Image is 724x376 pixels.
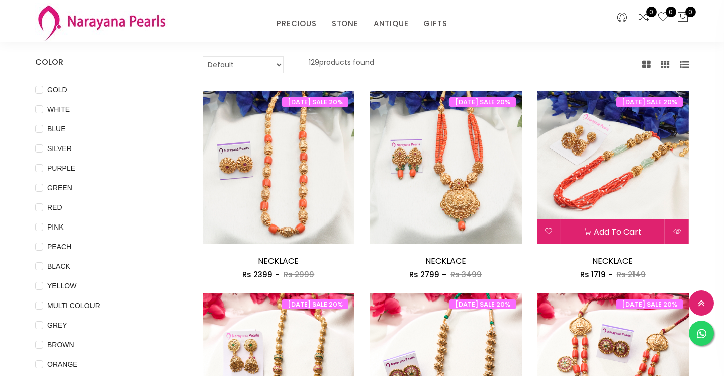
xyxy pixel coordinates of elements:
[282,299,348,309] span: [DATE] SALE 20%
[425,255,466,267] a: NECKLACE
[43,84,71,95] span: GOLD
[374,16,409,31] a: ANTIQUE
[43,280,80,291] span: YELLOW
[657,11,669,24] a: 0
[616,97,683,107] span: [DATE] SALE 20%
[43,221,68,233] span: PINK
[450,269,482,280] span: Rs 3499
[449,299,516,309] span: [DATE] SALE 20%
[277,16,316,31] a: PRECIOUS
[35,56,172,68] h4: COLOR
[677,11,689,24] button: 0
[332,16,358,31] a: STONE
[43,359,82,370] span: ORANGE
[43,241,75,252] span: PEACH
[423,16,447,31] a: GIFTS
[638,11,650,24] a: 0
[242,269,273,280] span: Rs 2399
[592,255,633,267] a: NECKLACE
[258,255,299,267] a: NECKLACE
[617,269,646,280] span: Rs 2149
[43,104,74,115] span: WHITE
[43,143,76,154] span: SILVER
[43,123,70,134] span: BLUE
[537,219,561,244] button: Add to wishlist
[43,182,76,193] span: GREEN
[616,299,683,309] span: [DATE] SALE 20%
[580,269,606,280] span: Rs 1719
[449,97,516,107] span: [DATE] SALE 20%
[409,269,439,280] span: Rs 2799
[666,7,676,17] span: 0
[646,7,657,17] span: 0
[43,339,78,350] span: BROWN
[282,97,348,107] span: [DATE] SALE 20%
[284,269,314,280] span: Rs 2999
[685,7,696,17] span: 0
[561,219,665,244] button: Add to cart
[665,219,689,244] button: Quick View
[43,320,71,331] span: GREY
[43,202,66,213] span: RED
[309,56,374,73] p: 129 products found
[43,300,104,311] span: MULTI COLOUR
[43,261,74,272] span: BLACK
[43,163,79,174] span: PURPLE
